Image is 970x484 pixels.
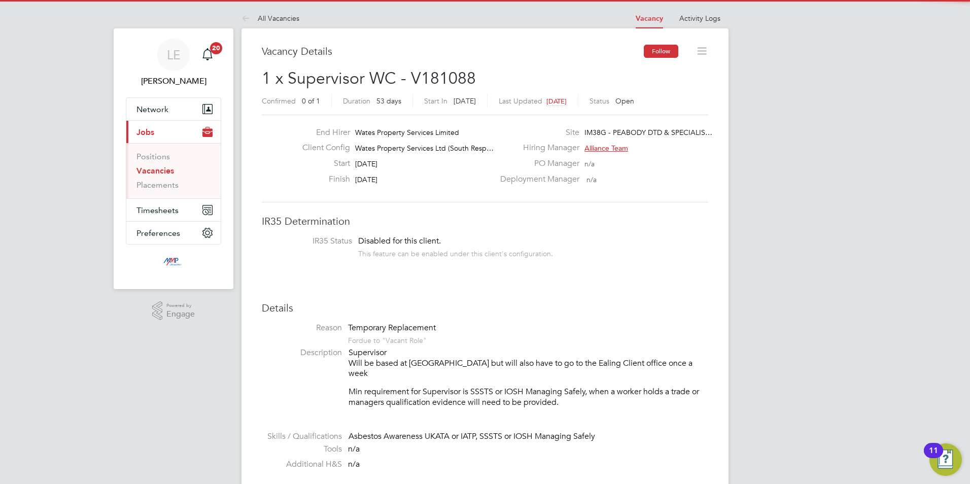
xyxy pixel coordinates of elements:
a: All Vacancies [241,14,299,23]
div: 11 [929,451,938,464]
button: Timesheets [126,199,221,221]
a: Placements [136,180,179,190]
p: Min requirement for Supervisor is SSSTS or IOSH Managing Safely, when a worker holds a trade or m... [349,387,708,408]
a: 20 [197,39,218,71]
span: 0 of 1 [302,96,320,106]
label: Status [590,96,609,106]
span: LE [167,48,181,61]
label: End Hirer [294,127,350,138]
button: Preferences [126,222,221,244]
img: mmpconsultancy-logo-retina.png [159,255,188,271]
label: Confirmed [262,96,296,106]
label: Start In [424,96,447,106]
span: IM38G - PEABODY DTD & SPECIALIS… [584,128,712,137]
h3: Vacancy Details [262,45,644,58]
a: Vacancy [636,14,663,23]
label: PO Manager [494,158,579,169]
label: Last Updated [499,96,542,106]
div: Asbestos Awareness UKATA or IATP, SSSTS or IOSH Managing Safely [349,431,708,442]
a: Vacancies [136,166,174,176]
label: Client Config [294,143,350,153]
p: Supervisor Will be based at [GEOGRAPHIC_DATA] but will also have to go to the Ealing Client offic... [349,348,708,379]
span: Alliance Team [584,144,628,153]
span: n/a [348,459,360,469]
a: Powered byEngage [152,301,195,321]
span: Timesheets [136,205,179,215]
button: Open Resource Center, 11 new notifications [929,443,962,476]
span: 20 [210,42,222,54]
span: Powered by [166,301,195,310]
label: Deployment Manager [494,174,579,185]
h3: IR35 Determination [262,215,708,228]
span: 53 days [376,96,401,106]
button: Follow [644,45,678,58]
span: Engage [166,310,195,319]
label: Site [494,127,579,138]
a: Go to home page [126,255,221,271]
label: Duration [343,96,370,106]
label: IR35 Status [272,236,352,247]
span: n/a [584,159,595,168]
span: Disabled for this client. [358,236,441,246]
span: Preferences [136,228,180,238]
label: Skills / Qualifications [262,431,342,442]
label: Description [262,348,342,358]
span: [DATE] [355,159,377,168]
button: Network [126,98,221,120]
button: Jobs [126,121,221,143]
label: Reason [262,323,342,333]
span: [DATE] [355,175,377,184]
span: Libby Evans [126,75,221,87]
span: Jobs [136,127,154,137]
label: Finish [294,174,350,185]
div: This feature can be enabled under this client's configuration. [358,247,553,258]
span: [DATE] [454,96,476,106]
span: Network [136,105,168,114]
div: Jobs [126,143,221,198]
a: Activity Logs [679,14,720,23]
span: [DATE] [546,97,567,106]
span: Wates Property Services Ltd (South Resp… [355,144,494,153]
span: Open [615,96,634,106]
span: n/a [348,444,360,454]
a: Positions [136,152,170,161]
span: Wates Property Services Limited [355,128,459,137]
label: Start [294,158,350,169]
span: Temporary Replacement [348,323,436,333]
label: Additional H&S [262,459,342,470]
div: For due to "Vacant Role" [348,333,436,345]
nav: Main navigation [114,28,233,289]
label: Hiring Manager [494,143,579,153]
label: Tools [262,444,342,455]
span: n/a [586,175,597,184]
a: LE[PERSON_NAME] [126,39,221,87]
span: 1 x Supervisor WC - V181088 [262,68,476,88]
h3: Details [262,301,708,315]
